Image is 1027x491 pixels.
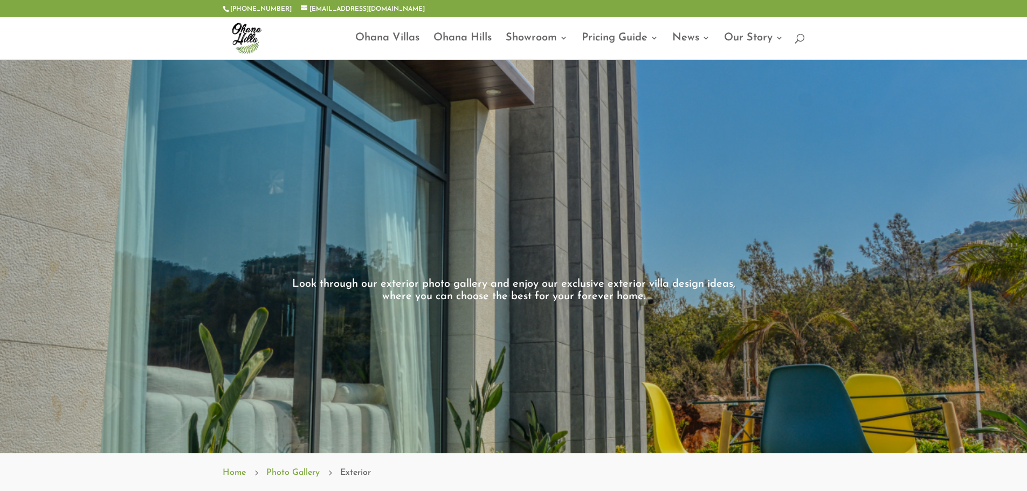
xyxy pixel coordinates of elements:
img: ohana-hills [225,16,268,59]
a: Showroom [506,34,568,59]
span: Look through our exterior photo gallery and enjoy our exclusive exterior villa design ideas, wher... [292,279,735,302]
span: 5 [251,468,261,478]
a: Pricing Guide [582,34,658,59]
a: [PHONE_NUMBER] [230,6,292,12]
a: Home [223,466,246,480]
a: [EMAIL_ADDRESS][DOMAIN_NAME] [301,6,425,12]
span: Exterior [340,466,371,480]
a: Ohana Hills [433,34,492,59]
a: News [672,34,710,59]
a: Photo Gallery [266,466,320,480]
a: Ohana Villas [355,34,419,59]
span: 5 [325,468,335,478]
a: Our Story [724,34,783,59]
